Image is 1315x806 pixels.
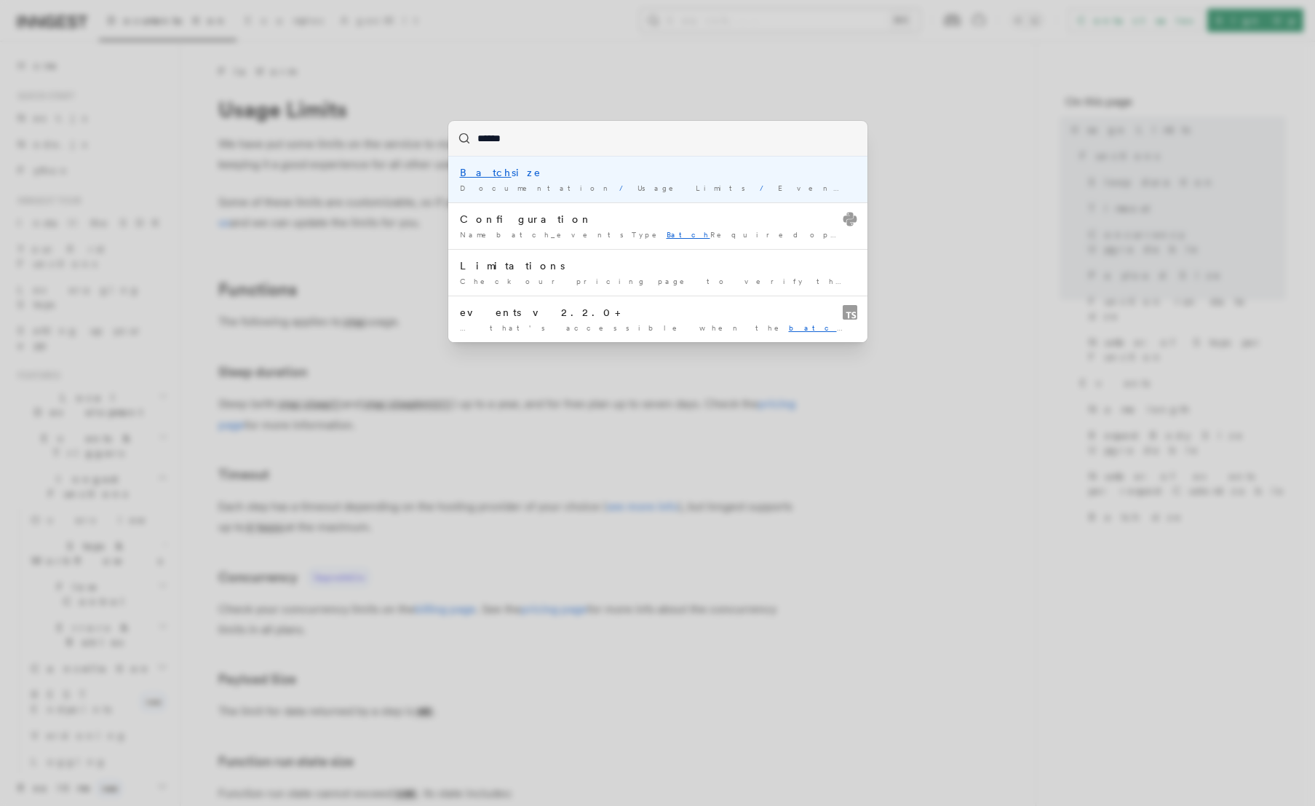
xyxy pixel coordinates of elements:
[460,305,856,320] div: events v2.2.0+
[619,183,632,192] span: /
[460,212,856,226] div: Configuration
[460,165,856,180] div: size
[460,276,856,287] div: Check our pricing page to verify the size limits …
[637,183,754,192] span: Usage Limits
[778,183,858,192] span: Events
[760,183,772,192] span: /
[667,230,710,239] mark: Batch
[460,167,512,178] mark: Batch
[460,323,856,333] div: … that's accessible when the Events is set on …
[460,183,613,192] span: Documentation
[460,258,856,273] div: Limitations
[460,229,856,240] div: Namebatch_eventsType RequiredoptionalDescriptionConfigure how the function …
[789,323,854,332] mark: batch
